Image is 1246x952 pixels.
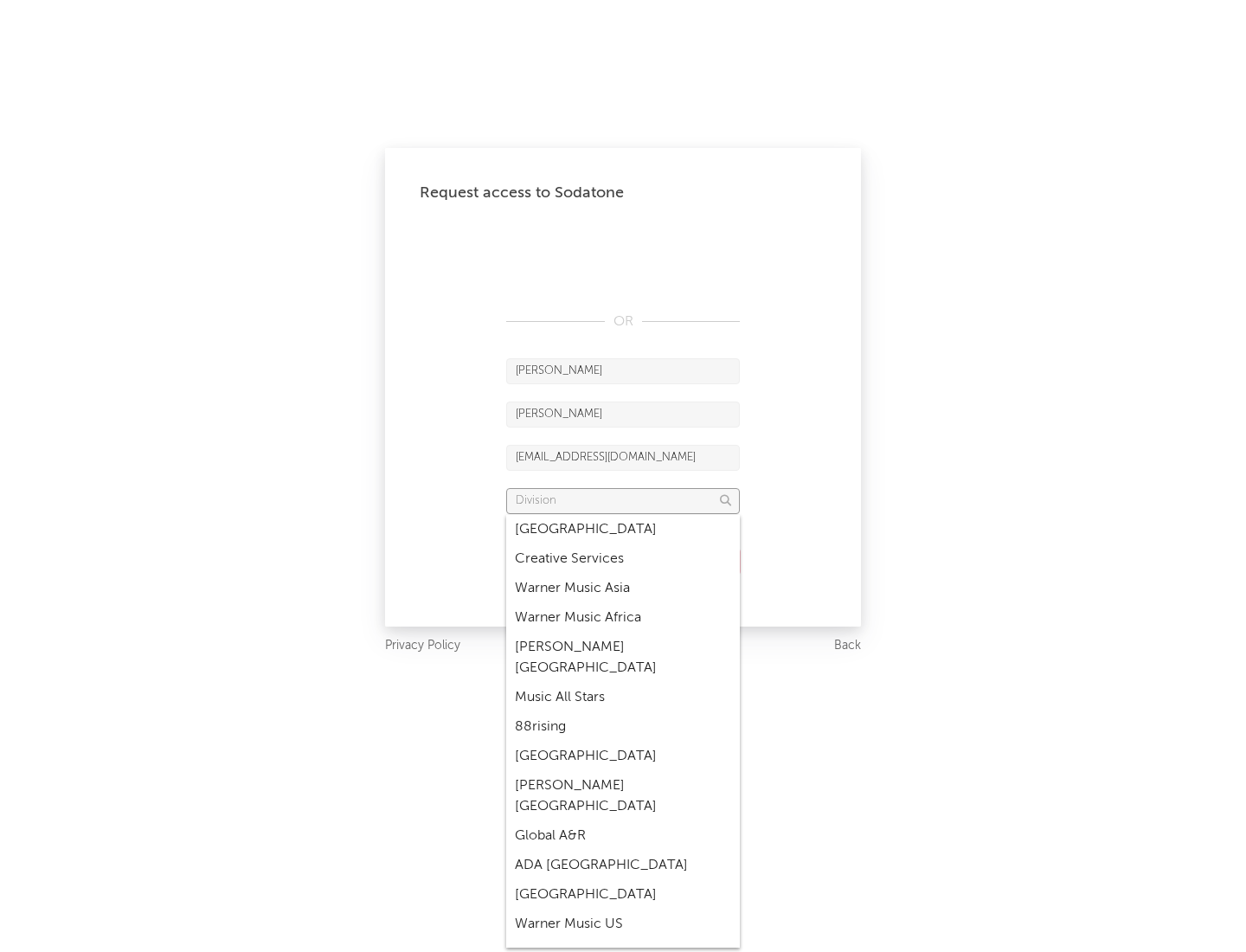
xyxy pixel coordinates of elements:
[506,488,740,514] input: Division
[506,402,740,428] input: Last Name
[506,603,740,633] div: Warner Music Africa
[834,635,861,657] a: Back
[506,880,740,910] div: [GEOGRAPHIC_DATA]
[506,771,740,821] div: [PERSON_NAME] [GEOGRAPHIC_DATA]
[506,742,740,771] div: [GEOGRAPHIC_DATA]
[506,683,740,712] div: Music All Stars
[506,445,740,471] input: Email
[506,574,740,603] div: Warner Music Asia
[506,358,740,384] input: First Name
[506,821,740,851] div: Global A&R
[506,312,740,332] div: OR
[385,635,460,657] a: Privacy Policy
[506,544,740,574] div: Creative Services
[420,183,826,203] div: Request access to Sodatone
[506,515,740,544] div: [GEOGRAPHIC_DATA]
[506,712,740,742] div: 88rising
[506,633,740,683] div: [PERSON_NAME] [GEOGRAPHIC_DATA]
[506,910,740,939] div: Warner Music US
[506,851,740,880] div: ADA [GEOGRAPHIC_DATA]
